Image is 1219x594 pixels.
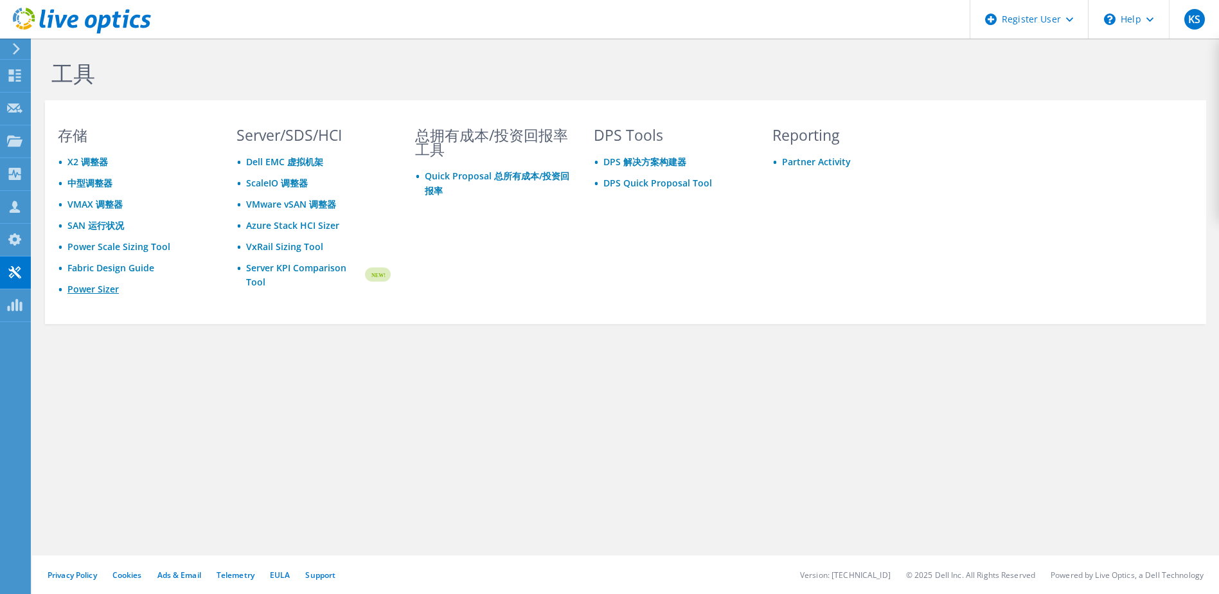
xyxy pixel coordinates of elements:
[603,156,686,168] a: DPS 解决方案构建器
[51,60,919,87] h1: 工具
[782,156,851,168] a: Partner Activity
[48,570,97,580] a: Privacy Policy
[246,177,308,189] a: ScaleIO 调整器
[800,570,891,580] li: Version: [TECHNICAL_ID]
[246,240,323,253] a: VxRail Sizing Tool
[270,570,290,580] a: EULA
[67,198,123,210] a: VMAX 调整器
[67,156,108,168] a: X2 调整器
[305,570,335,580] a: Support
[246,261,363,289] a: Server KPI Comparison Tool
[772,128,927,142] h3: Reporting
[67,219,124,231] a: SAN 运行状况
[246,156,323,168] a: Dell EMC 虚拟机架
[415,128,569,156] h3: 总拥有成本/投资回报率工具
[363,260,391,290] img: new-badge.svg
[1051,570,1204,580] li: Powered by Live Optics, a Dell Technology
[603,177,712,189] a: DPS Quick Proposal Tool
[58,128,212,142] h3: 存储
[246,198,336,210] a: VMware vSAN 调整器
[425,170,569,197] a: Quick Proposal 总所有成本/投资回报率
[67,262,154,274] a: Fabric Design Guide
[1104,14,1116,25] svg: \n
[236,128,391,142] h3: Server/SDS/HCI
[217,570,254,580] a: Telemetry
[67,240,170,253] a: Power Scale Sizing Tool
[906,570,1035,580] li: © 2025 Dell Inc. All Rights Reserved
[246,219,339,231] a: Azure Stack HCI Sizer
[1184,9,1205,30] span: KS
[67,283,119,295] a: Power Sizer
[157,570,201,580] a: Ads & Email
[112,570,142,580] a: Cookies
[67,177,112,189] a: 中型调整器
[594,128,748,142] h3: DPS Tools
